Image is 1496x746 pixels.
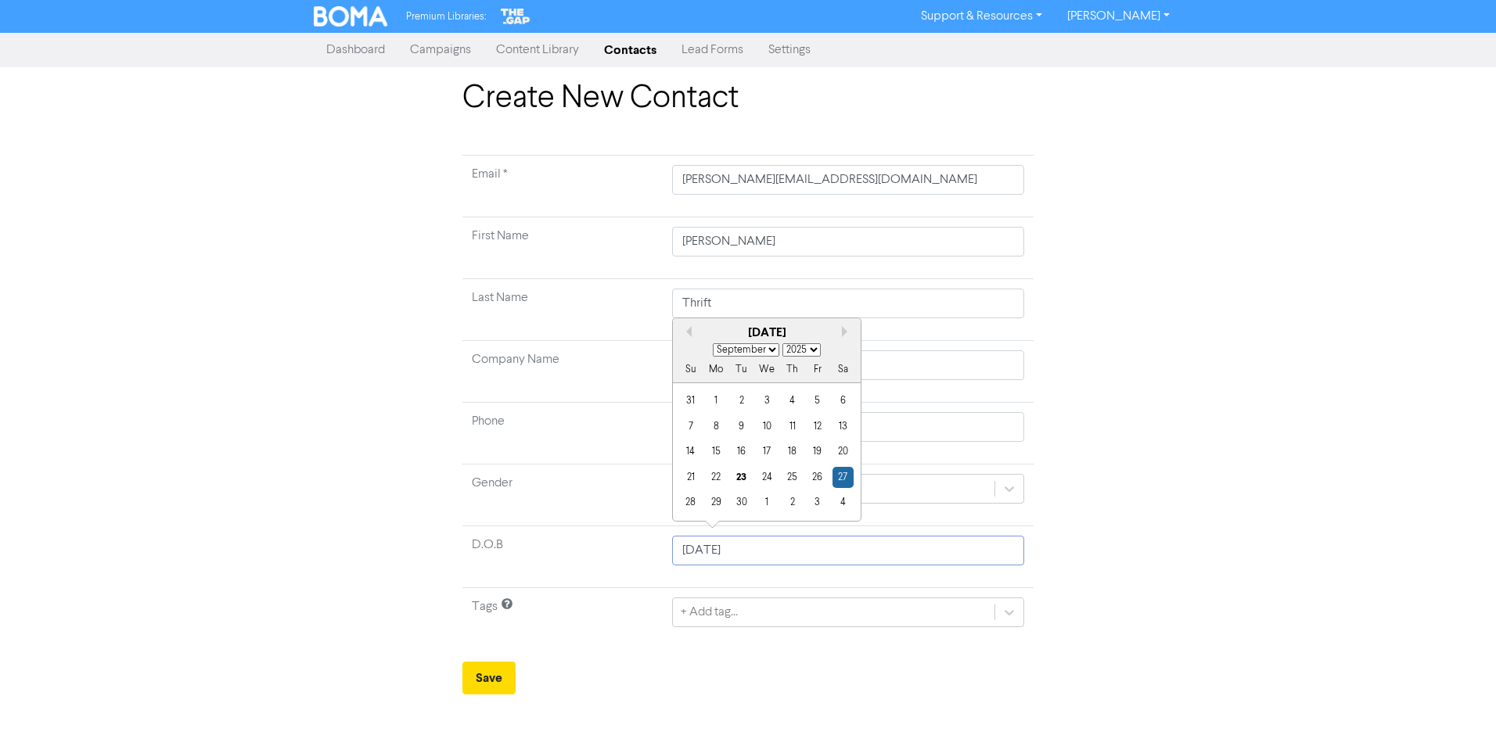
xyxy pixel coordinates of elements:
div: day-24 [756,467,777,488]
a: Support & Resources [908,4,1055,29]
div: day-22 [706,467,727,488]
div: day-5 [807,390,828,411]
div: day-31 [680,390,701,411]
div: day-14 [680,441,701,462]
div: day-11 [782,416,803,437]
input: Click to select a date [672,536,1024,565]
img: BOMA Logo [314,6,387,27]
div: day-3 [807,492,828,513]
td: Company Name [462,341,663,403]
div: day-4 [782,390,803,411]
td: Phone [462,403,663,464]
div: day-20 [833,441,854,462]
button: Next month [842,326,853,337]
h1: Create New Contact [462,80,1034,117]
div: Tu [731,359,752,380]
div: [DATE] [673,325,861,343]
div: day-8 [706,416,727,437]
div: day-3 [756,390,777,411]
div: We [756,359,777,380]
div: Mo [706,359,727,380]
td: Tags [462,588,663,650]
div: day-7 [680,416,701,437]
div: day-29 [706,492,727,513]
div: day-4 [833,492,854,513]
div: day-19 [807,441,828,462]
div: day-13 [833,416,854,437]
iframe: Chat Widget [1418,671,1496,746]
div: Sa [833,359,854,380]
div: + Add tag... [681,603,738,622]
div: day-21 [680,467,701,488]
div: day-2 [731,390,752,411]
td: Required [462,156,663,217]
a: Content Library [484,34,592,66]
td: D.O.B [462,526,663,588]
div: day-30 [731,492,752,513]
a: Lead Forms [669,34,756,66]
button: Previous Month [681,326,692,337]
a: Dashboard [314,34,397,66]
td: Gender [462,464,663,526]
div: Su [680,359,701,380]
div: day-23 [731,467,752,488]
div: day-17 [756,441,777,462]
div: day-2 [782,492,803,513]
div: day-6 [833,390,854,411]
div: day-15 [706,441,727,462]
td: First Name [462,217,663,279]
td: Last Name [462,279,663,341]
div: day-1 [756,492,777,513]
div: day-9 [731,416,752,437]
div: day-26 [807,467,828,488]
a: Campaigns [397,34,484,66]
a: Settings [756,34,823,66]
div: month-2025-09 [678,389,855,515]
div: day-28 [680,492,701,513]
div: day-1 [706,390,727,411]
img: The Gap [498,6,533,27]
div: Th [782,359,803,380]
div: day-27 [833,467,854,488]
a: Contacts [592,34,669,66]
div: day-25 [782,467,803,488]
button: Save [462,662,516,694]
div: Fr [807,359,828,380]
div: day-10 [756,416,777,437]
div: day-12 [807,416,828,437]
div: day-16 [731,441,752,462]
span: Premium Libraries: [406,12,486,22]
div: day-18 [782,441,803,462]
a: [PERSON_NAME] [1055,4,1182,29]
